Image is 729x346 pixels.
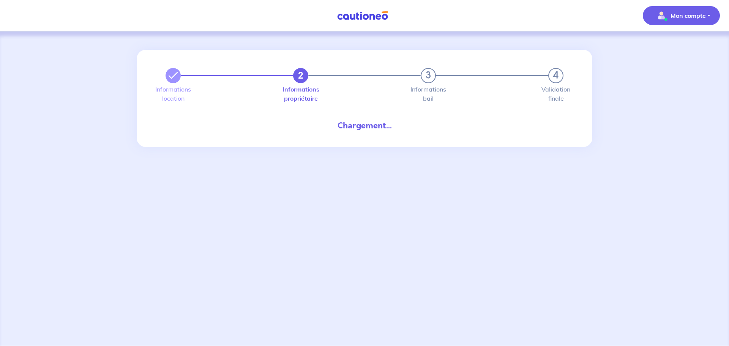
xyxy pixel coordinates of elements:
[159,120,570,132] div: Chargement...
[643,6,720,25] button: illu_account_valid_menu.svgMon compte
[293,68,308,83] button: 2
[166,86,181,101] label: Informations location
[548,86,563,101] label: Validation finale
[421,86,436,101] label: Informations bail
[293,86,308,101] label: Informations propriétaire
[671,11,706,20] p: Mon compte
[334,11,391,21] img: Cautioneo
[655,9,667,22] img: illu_account_valid_menu.svg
